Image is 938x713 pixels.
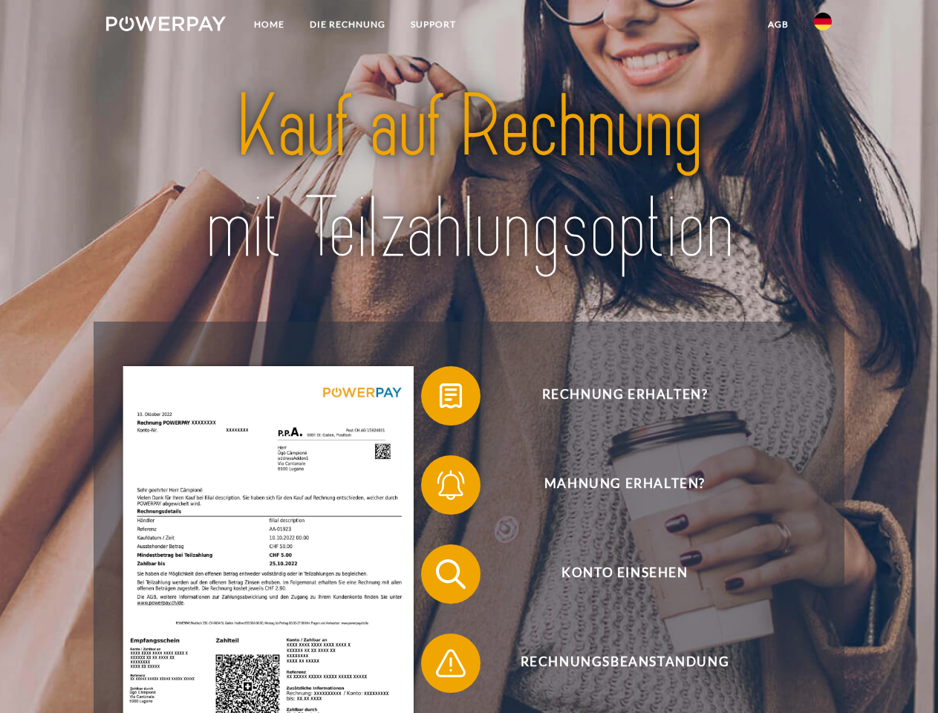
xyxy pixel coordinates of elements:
img: qb_search.svg [432,556,469,593]
span: Rechnung erhalten? [443,366,807,426]
span: Mahnung erhalten? [443,455,807,515]
a: SUPPORT [398,11,469,38]
a: Home [241,11,297,38]
img: title-powerpay_de.svg [142,71,796,284]
a: DIE RECHNUNG [297,11,398,38]
img: logo-powerpay-white.svg [106,16,226,31]
span: Konto einsehen [443,544,807,604]
button: Rechnung erhalten? [421,366,807,426]
button: Konto einsehen [421,544,807,604]
img: qb_warning.svg [432,645,469,682]
img: qb_bill.svg [432,377,469,414]
button: Rechnungsbeanstandung [421,634,807,693]
img: de [814,13,832,30]
img: qb_bell.svg [432,466,469,504]
span: Rechnungsbeanstandung [443,634,807,693]
a: agb [755,11,801,38]
button: Mahnung erhalten? [421,455,807,515]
